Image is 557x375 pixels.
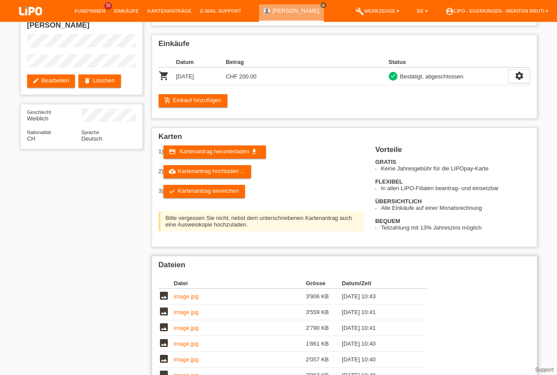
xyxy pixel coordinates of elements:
[273,7,319,14] a: [PERSON_NAME]
[27,130,51,135] span: Nationalität
[180,148,249,155] span: Kartenantrag herunterladen
[412,8,432,14] a: DE ▾
[306,320,342,336] td: 2'790 KB
[82,135,103,142] span: Deutsch
[306,336,342,352] td: 1'861 KB
[174,293,199,300] a: image.jpg
[27,135,35,142] span: Schweiz
[174,325,199,331] a: image.jpg
[27,21,136,34] h2: [PERSON_NAME]
[70,8,110,14] a: Kund*innen
[306,304,342,320] td: 3'559 KB
[381,185,530,191] li: In allen LIPO-Filialen beantrag- und einsetzbar
[176,67,226,85] td: [DATE]
[143,8,196,14] a: Kartenanträge
[397,72,464,81] div: Bestätigt, abgeschlossen
[375,198,422,205] b: ÜBERSICHTLICH
[321,3,326,7] i: close
[159,290,169,301] i: image
[159,338,169,348] i: image
[381,165,530,172] li: Keine Jahresgebühr für die LIPOpay-Karte
[110,8,143,14] a: Einkäufe
[163,165,251,178] a: cloud_uploadKartenantrag hochladen ...
[164,97,171,104] i: add_shopping_cart
[174,278,306,289] th: Datei
[389,57,508,67] th: Status
[159,185,365,198] div: 3)
[174,356,199,363] a: image.jpg
[196,8,246,14] a: E-Mail Support
[159,145,365,159] div: 1)
[174,340,199,347] a: image.jpg
[27,109,82,122] div: Weiblich
[169,168,176,175] i: cloud_upload
[159,132,530,145] h2: Karten
[355,7,364,16] i: build
[375,145,530,159] h2: Vorteile
[159,165,365,178] div: 2)
[375,218,400,224] b: BEQUEM
[342,278,414,289] th: Datum/Zeit
[306,289,342,304] td: 3'906 KB
[342,336,414,352] td: [DATE] 10:40
[226,57,276,67] th: Betrag
[381,205,530,211] li: Alle Einkäufe auf einer Monatsrechnung
[375,159,396,165] b: GRATIS
[535,367,553,373] a: Support
[163,145,266,159] a: credit_card Kartenantrag herunterladen get_app
[159,211,365,231] div: Bitte vergessen Sie nicht, nebst dem unterschriebenen Kartenantrag auch eine Ausweiskopie hochzul...
[159,306,169,317] i: image
[306,278,342,289] th: Grösse
[78,74,121,88] a: deleteLöschen
[351,8,404,14] a: buildWerkzeuge ▾
[342,289,414,304] td: [DATE] 10:43
[159,94,228,107] a: add_shopping_cartEinkauf hinzufügen
[9,18,53,25] a: LIPO pay
[514,71,524,81] i: settings
[251,148,258,155] i: get_app
[27,74,75,88] a: editBearbeiten
[159,322,169,333] i: image
[375,178,403,185] b: FLEXIBEL
[176,57,226,67] th: Datum
[169,187,176,195] i: check
[27,110,51,115] span: Geschlecht
[441,8,553,14] a: account_circleLIPO - Egerkingen - Meriton Bruti ▾
[174,309,199,315] a: image.jpg
[159,71,169,81] i: POSP00027874
[306,352,342,368] td: 2'057 KB
[159,354,169,364] i: image
[320,2,326,8] a: close
[342,320,414,336] td: [DATE] 10:41
[159,261,530,274] h2: Dateien
[226,67,276,85] td: CHF 200.00
[32,77,39,84] i: edit
[104,2,112,10] span: 36
[163,185,245,198] a: checkKartenantrag einreichen
[159,39,530,53] h2: Einkäufe
[169,148,176,155] i: credit_card
[342,352,414,368] td: [DATE] 10:40
[82,130,99,135] span: Sprache
[445,7,454,16] i: account_circle
[390,73,396,79] i: check
[342,304,414,320] td: [DATE] 10:41
[84,77,91,84] i: delete
[381,224,530,231] li: Teilzahlung mit 13% Jahreszins möglich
